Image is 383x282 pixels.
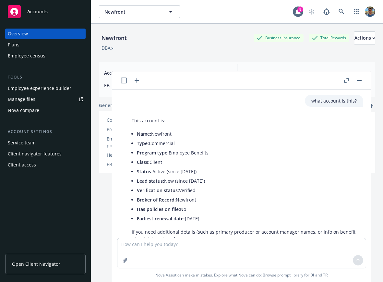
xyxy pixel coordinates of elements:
[320,5,333,18] a: Report a Bug
[8,83,71,93] div: Employee experience builder
[137,197,176,203] span: Broker of Record:
[137,204,357,214] li: No
[335,5,348,18] a: Search
[99,34,129,42] div: Newfront
[5,51,86,61] a: Employee census
[354,32,375,44] div: Actions
[107,161,160,168] div: EB Force ID
[137,168,152,175] span: Status:
[5,3,86,21] a: Accounts
[137,150,169,156] span: Program type:
[137,140,149,146] span: Type:
[8,149,62,159] div: Client navigator features
[5,138,86,148] a: Service team
[5,29,86,39] a: Overview
[104,8,161,15] span: Newfront
[5,74,86,80] div: Tools
[107,126,160,133] div: Project plan
[8,29,28,39] div: Overview
[8,138,36,148] div: Service team
[310,272,314,278] a: BI
[8,160,36,170] div: Client access
[5,149,86,159] a: Client navigator features
[137,157,357,167] li: Client
[350,5,363,18] a: Switch app
[137,195,357,204] li: Newfront
[354,31,375,44] button: Actions
[137,214,357,223] li: [DATE]
[5,129,86,135] div: Account settings
[132,228,357,242] p: If you need additional details (such as primary producer or account manager names, or info on ben...
[365,6,375,17] img: photo
[309,34,349,42] div: Total Rewards
[99,5,180,18] button: Newfront
[297,6,303,12] div: 8
[5,83,86,93] a: Employee experience builder
[5,160,86,170] a: Client access
[137,186,357,195] li: Verified
[8,94,35,104] div: Manage files
[27,9,48,14] span: Accounts
[137,178,164,184] span: Lead status:
[323,272,328,278] a: TR
[137,215,185,222] span: Earliest renewal date:
[132,117,357,124] p: This account is:
[104,82,229,89] span: EB
[107,135,160,149] div: Employee benefits portal
[8,40,19,50] div: Plans
[305,5,318,18] a: Start snowing
[12,261,60,267] span: Open Client Navigator
[137,159,150,165] span: Class:
[137,176,357,186] li: New (since [DATE])
[102,44,114,51] div: DBA: -
[5,40,86,50] a: Plans
[8,51,45,61] div: Employee census
[137,167,357,176] li: Active (since [DATE])
[137,139,357,148] li: Commercial
[137,148,357,157] li: Employee Benefits
[245,69,370,76] span: Servicing team
[5,94,86,104] a: Manage files
[5,105,86,116] a: Nova compare
[137,131,151,137] span: Name:
[8,105,39,116] div: Nova compare
[137,187,179,193] span: Verification status:
[254,34,304,42] div: Business Insurance
[311,97,357,104] p: what account is this?
[137,129,357,139] li: Newfront
[99,102,126,109] span: General info
[104,69,229,76] span: Account type
[107,152,160,158] div: Healthcare Informatics
[137,206,180,212] span: Has policies on file:
[367,102,375,110] a: add
[107,116,160,123] div: Company size
[155,268,328,282] span: Nova Assist can make mistakes. Explore what Nova can do: Browse prompt library for and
